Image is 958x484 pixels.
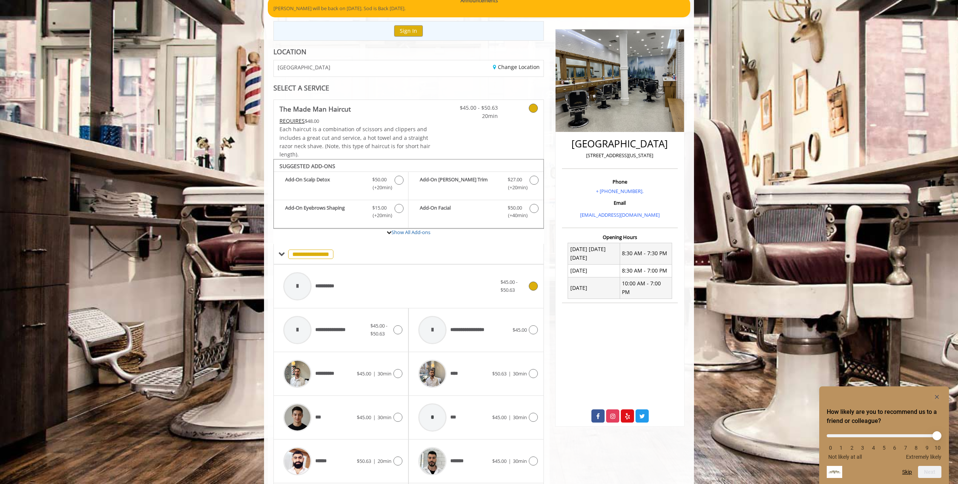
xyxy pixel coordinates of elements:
[373,414,376,421] span: |
[420,176,500,191] b: Add-On [PERSON_NAME] Trim
[285,204,365,220] b: Add-On Eyebrows Shaping
[357,414,371,421] span: $45.00
[620,264,672,277] td: 8:30 AM - 7:00 PM
[508,176,522,184] span: $27.00
[378,458,391,464] span: 20min
[912,445,920,451] li: 8
[278,176,404,193] label: Add-On Scalp Detox
[562,234,678,240] h3: Opening Hours
[372,176,387,184] span: $50.00
[508,414,511,421] span: |
[932,392,941,401] button: Hide survey
[373,458,376,464] span: |
[279,126,430,158] span: Each haircut is a combination of scissors and clippers and includes a great cut and service, a ho...
[568,243,620,264] td: [DATE] [DATE] [DATE]
[357,370,371,377] span: $45.00
[357,458,371,464] span: $50.63
[564,179,676,184] h3: Phone
[837,445,845,451] li: 1
[279,117,431,125] div: $48.00
[420,204,500,220] b: Add-On Facial
[279,117,305,124] span: This service needs some Advance to be paid before we block your appointment
[827,445,834,451] li: 0
[370,322,387,337] span: $45.00 - $50.63
[827,407,941,426] h2: How likely are you to recommend us to a friend or colleague? Select an option from 0 to 10, with ...
[859,445,866,451] li: 3
[412,176,539,193] label: Add-On Beard Trim
[378,414,391,421] span: 30min
[279,104,351,114] b: The Made Man Haircut
[596,188,643,195] a: + [PHONE_NUMBER].
[273,159,544,229] div: The Made Man Haircut Add-onS
[273,5,685,12] p: [PERSON_NAME] will be back on [DATE]. Sod is Back [DATE].
[580,211,660,218] a: [EMAIL_ADDRESS][DOMAIN_NAME]
[278,64,330,70] span: [GEOGRAPHIC_DATA]
[513,414,527,421] span: 30min
[273,84,544,92] div: SELECT A SERVICE
[278,204,404,222] label: Add-On Eyebrows Shaping
[934,445,941,451] li: 10
[492,370,507,377] span: $50.63
[508,204,522,212] span: $50.00
[827,429,941,460] div: How likely are you to recommend us to a friend or colleague? Select an option from 0 to 10, with ...
[279,162,335,170] b: SUGGESTED ADD-ONS
[620,277,672,299] td: 10:00 AM - 7:00 PM
[493,63,540,70] a: Change Location
[412,204,539,222] label: Add-On Facial
[513,458,527,464] span: 30min
[568,264,620,277] td: [DATE]
[828,454,862,460] span: Not likely at all
[378,370,391,377] span: 30min
[273,47,306,56] b: LOCATION
[568,277,620,299] td: [DATE]
[902,469,912,475] button: Skip
[513,370,527,377] span: 30min
[372,204,387,212] span: $15.00
[620,243,672,264] td: 8:30 AM - 7:30 PM
[564,138,676,149] h2: [GEOGRAPHIC_DATA]
[492,458,507,464] span: $45.00
[504,211,526,219] span: (+40min )
[285,176,365,191] b: Add-On Scalp Detox
[891,445,898,451] li: 6
[923,445,931,451] li: 9
[492,414,507,421] span: $45.00
[368,184,391,191] span: (+20min )
[880,445,888,451] li: 5
[453,104,498,112] span: $45.00 - $50.63
[508,370,511,377] span: |
[453,112,498,120] span: 20min
[504,184,526,191] span: (+20min )
[391,229,430,236] a: Show All Add-ons
[918,466,941,478] button: Next question
[870,445,877,451] li: 4
[902,445,909,451] li: 7
[564,200,676,205] h3: Email
[848,445,856,451] li: 2
[906,454,941,460] span: Extremely likely
[827,392,941,478] div: How likely are you to recommend us to a friend or colleague? Select an option from 0 to 10, with ...
[368,211,391,219] span: (+20min )
[508,458,511,464] span: |
[373,370,376,377] span: |
[513,326,527,333] span: $45.00
[564,152,676,159] p: [STREET_ADDRESS][US_STATE]
[500,279,517,293] span: $45.00 - $50.63
[394,25,423,36] button: Sign In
